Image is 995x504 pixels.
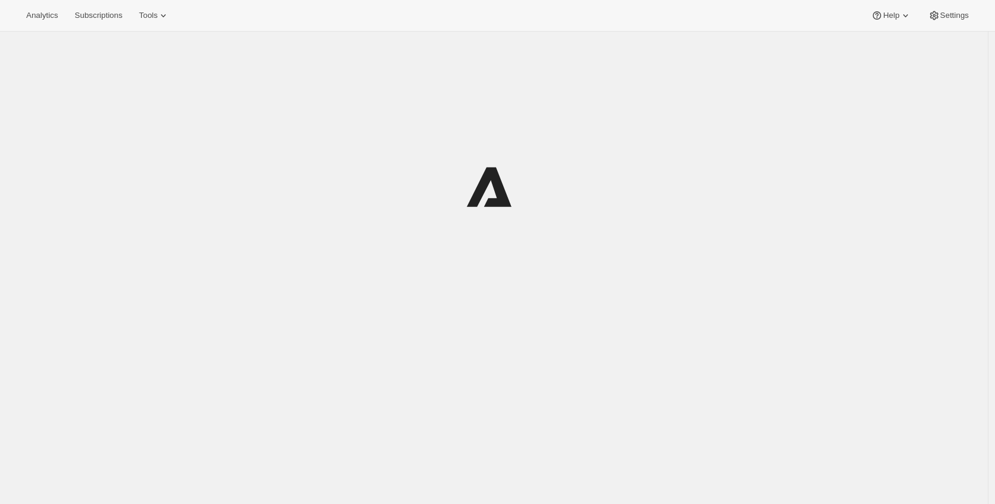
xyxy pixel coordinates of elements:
span: Analytics [26,11,58,20]
button: Analytics [19,7,65,24]
span: Subscriptions [75,11,122,20]
span: Tools [139,11,157,20]
button: Tools [132,7,176,24]
span: Help [883,11,899,20]
button: Subscriptions [67,7,129,24]
button: Help [864,7,918,24]
button: Settings [921,7,976,24]
span: Settings [940,11,969,20]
